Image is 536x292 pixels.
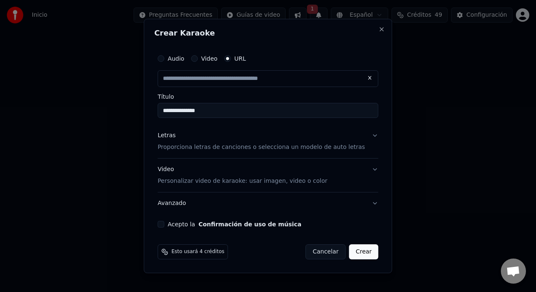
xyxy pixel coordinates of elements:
button: VideoPersonalizar video de karaoke: usar imagen, video o color [157,159,378,192]
label: URL [234,56,246,61]
label: Audio [167,56,184,61]
p: Personalizar video de karaoke: usar imagen, video o color [157,177,327,185]
p: Proporciona letras de canciones o selecciona un modelo de auto letras [157,143,365,151]
label: Acepto la [167,221,301,227]
span: Esto usará 4 créditos [171,248,224,255]
button: Avanzado [157,192,378,214]
label: Video [201,56,217,61]
h2: Crear Karaoke [154,29,381,37]
button: Acepto la [198,221,301,227]
button: Cancelar [306,244,346,259]
div: Letras [157,131,175,140]
button: LetrasProporciona letras de canciones o selecciona un modelo de auto letras [157,125,378,158]
div: Video [157,165,327,185]
label: Título [157,94,378,100]
button: Crear [349,244,378,259]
